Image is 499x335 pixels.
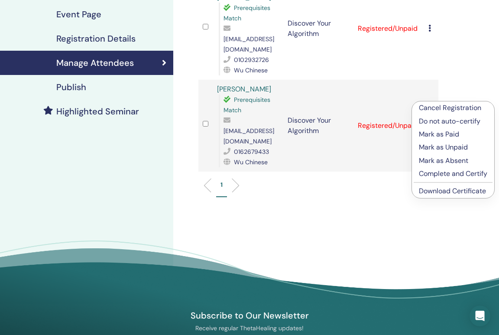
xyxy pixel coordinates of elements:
[56,106,139,117] h4: Highlighted Seminar
[56,9,101,20] h4: Event Page
[224,96,270,114] span: Prerequisites Match
[419,156,487,166] p: Mark as Absent
[419,116,487,127] p: Do not auto-certify
[56,33,136,44] h4: Registration Details
[56,58,134,68] h4: Manage Attendees
[470,306,490,326] div: Open Intercom Messenger
[234,158,268,166] span: Wu Chinese
[419,129,487,140] p: Mark as Paid
[149,310,350,321] h4: Subscribe to Our Newsletter
[149,324,350,332] p: Receive regular ThetaHealing updates!
[56,82,86,92] h4: Publish
[419,169,487,179] p: Complete and Certify
[234,148,269,156] span: 0162679433
[224,4,270,22] span: Prerequisites Match
[220,180,223,189] p: 1
[419,142,487,153] p: Mark as Unpaid
[419,103,487,113] p: Cancel Registration
[234,56,269,64] span: 0102932726
[224,35,274,53] span: [EMAIL_ADDRESS][DOMAIN_NAME]
[224,127,274,145] span: [EMAIL_ADDRESS][DOMAIN_NAME]
[234,66,268,74] span: Wu Chinese
[283,80,354,172] td: Discover Your Algorithm
[217,85,271,94] a: [PERSON_NAME]
[419,186,486,195] a: Download Certificate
